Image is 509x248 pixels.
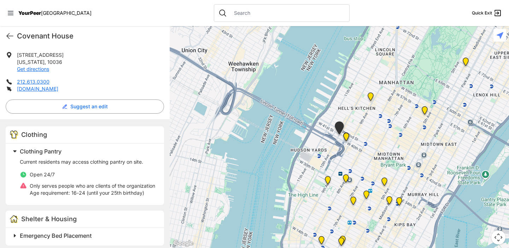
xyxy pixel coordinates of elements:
div: Manhattan [461,58,470,69]
button: Suggest an edit [6,99,164,114]
a: 212.613.0300 [17,79,49,85]
div: New Location, Headquarters [349,196,358,208]
div: Metro Baptist Church [342,133,351,144]
span: Suggest an edit [70,103,108,110]
p: Current residents may access clothing pantry on site. [20,158,156,165]
span: Quick Exit [472,10,492,16]
a: YourPeer[GEOGRAPHIC_DATA] [18,11,92,15]
span: Emergency Bed Placement [20,232,92,239]
a: Quick Exit [472,9,502,17]
button: Map camera controls [491,230,505,244]
span: Clothing Pantry [20,148,62,155]
span: YourPeer [18,10,41,16]
input: Search [230,10,345,17]
h1: Covenant House [17,31,164,41]
div: Antonio Olivieri Drop-in Center [341,174,350,186]
div: New York [333,121,345,137]
span: [STREET_ADDRESS] [17,52,64,58]
span: Clothing [21,131,47,138]
span: Only serves people who are clients of the organization [30,183,155,189]
div: Church of St. Francis Xavier - Front Entrance [338,236,347,247]
div: 9th Avenue Drop-in Center [366,92,375,104]
p: 16-24 (until your 25th birthday) [30,189,155,196]
span: Open 24/7 [30,171,55,177]
div: Chelsea [323,176,332,187]
a: Get directions [17,66,49,72]
div: Mainchance Adult Drop-in Center [395,197,404,208]
a: [DOMAIN_NAME] [17,86,58,92]
span: 10036 [47,59,62,65]
a: Open this area in Google Maps (opens a new window) [171,239,195,248]
span: , [45,59,46,65]
div: Metro Baptist Church [342,132,351,144]
div: Church of the Village [317,236,326,247]
span: [US_STATE] [17,59,45,65]
img: Google [171,239,195,248]
span: Age requirement: [30,190,70,196]
span: Shelter & Housing [21,215,77,223]
div: Headquarters [362,190,371,202]
span: [GEOGRAPHIC_DATA] [41,10,92,16]
div: Greater New York City [385,196,394,207]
